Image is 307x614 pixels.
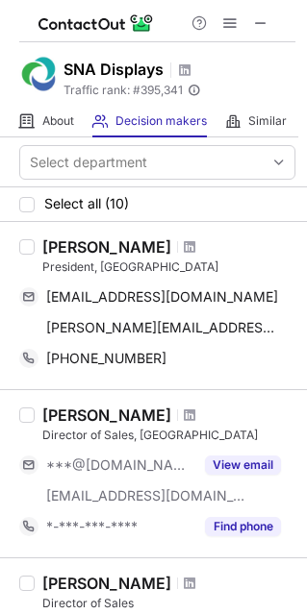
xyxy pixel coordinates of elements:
[46,288,278,306] span: [EMAIL_ADDRESS][DOMAIN_NAME]
[46,350,166,367] span: [PHONE_NUMBER]
[46,487,246,504] span: [EMAIL_ADDRESS][DOMAIN_NAME]
[44,196,129,211] span: Select all (10)
[38,12,154,35] img: ContactOut v5.3.10
[42,113,74,129] span: About
[42,237,171,257] div: [PERSON_NAME]
[205,455,281,475] button: Reveal Button
[205,517,281,536] button: Reveal Button
[42,427,295,444] div: Director of Sales, [GEOGRAPHIC_DATA]
[30,153,147,172] div: Select department
[46,319,281,336] span: [PERSON_NAME][EMAIL_ADDRESS][PERSON_NAME][DOMAIN_NAME]
[42,405,171,425] div: [PERSON_NAME]
[19,55,58,93] img: 7694d54b1a4f4a3762a27fc554919216
[42,258,295,276] div: President, [GEOGRAPHIC_DATA]
[115,113,207,129] span: Decision makers
[42,574,171,593] div: [PERSON_NAME]
[64,58,164,81] h1: SNA Displays
[64,84,183,97] span: Traffic rank: # 395,341
[42,595,295,612] div: Director of Sales
[248,113,287,129] span: Similar
[46,456,193,474] span: ***@[DOMAIN_NAME]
